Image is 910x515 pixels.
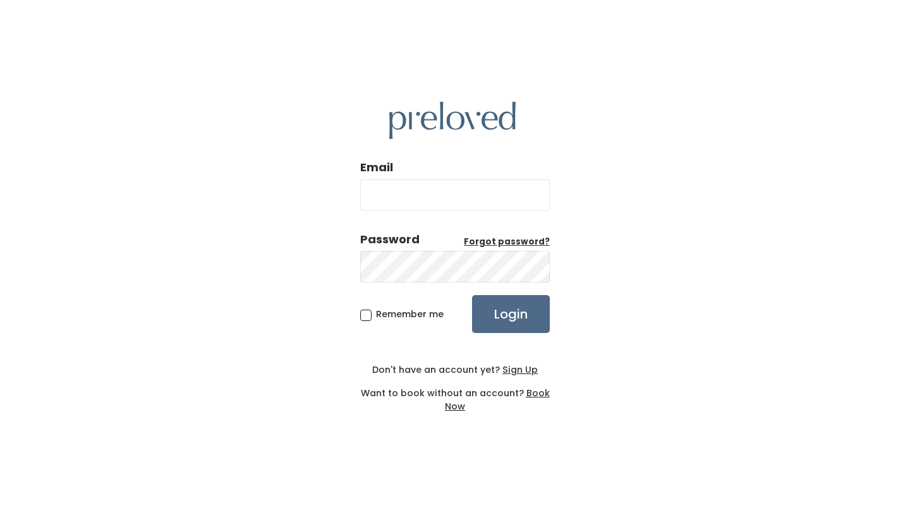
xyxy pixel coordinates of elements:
[360,159,393,176] label: Email
[472,295,550,333] input: Login
[360,377,550,413] div: Want to book without an account?
[360,363,550,377] div: Don't have an account yet?
[360,231,420,248] div: Password
[376,308,444,320] span: Remember me
[500,363,538,376] a: Sign Up
[389,102,516,139] img: preloved logo
[464,236,550,248] a: Forgot password?
[502,363,538,376] u: Sign Up
[445,387,550,413] a: Book Now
